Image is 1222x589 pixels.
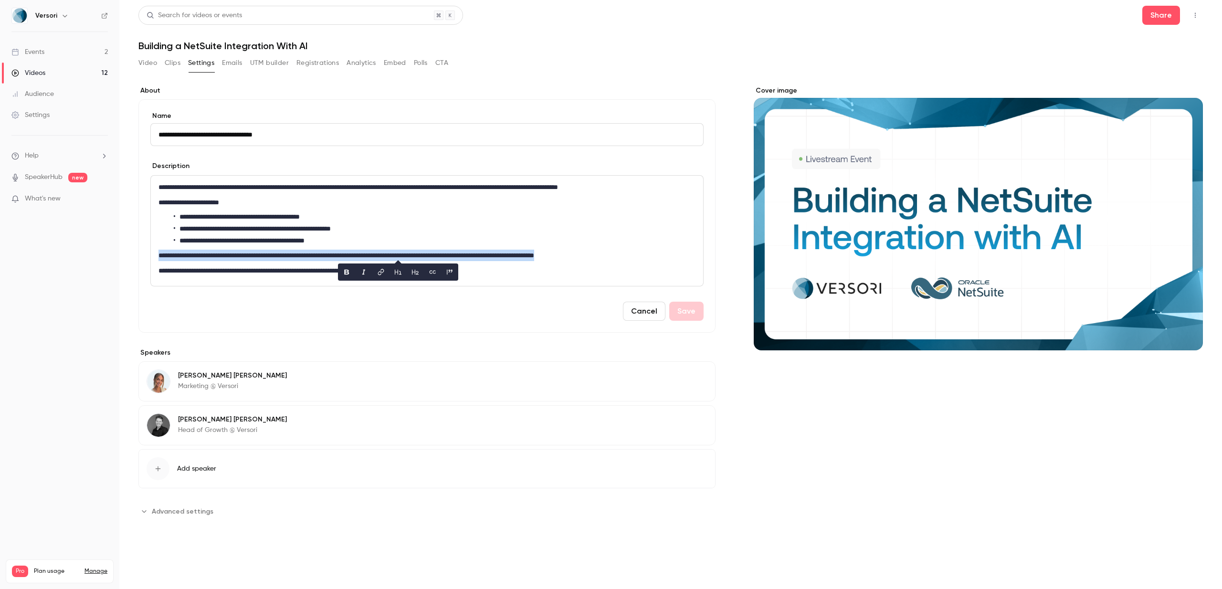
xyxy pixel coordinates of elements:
[25,151,39,161] span: Help
[623,302,665,321] button: Cancel
[188,55,214,71] button: Settings
[250,55,289,71] button: UTM builder
[178,371,287,380] p: [PERSON_NAME] [PERSON_NAME]
[138,348,716,358] label: Speakers
[151,176,703,286] div: editor
[178,425,287,435] p: Head of Growth @ Versori
[138,55,157,71] button: Video
[150,111,704,121] label: Name
[1188,8,1203,23] button: Top Bar Actions
[11,151,108,161] li: help-dropdown-opener
[356,264,371,280] button: italic
[11,89,54,99] div: Audience
[138,361,716,401] div: sophie Burgess[PERSON_NAME] [PERSON_NAME]Marketing @ Versori
[138,504,716,519] section: Advanced settings
[222,55,242,71] button: Emails
[1142,6,1180,25] button: Share
[147,370,170,393] img: sophie Burgess
[138,405,716,445] div: George Goodfellow[PERSON_NAME] [PERSON_NAME]Head of Growth @ Versori
[138,504,219,519] button: Advanced settings
[34,568,79,575] span: Plan usage
[150,175,704,286] section: description
[754,86,1203,95] label: Cover image
[150,161,190,171] label: Description
[152,506,213,516] span: Advanced settings
[442,264,457,280] button: blockquote
[35,11,57,21] h6: Versori
[165,55,180,71] button: Clips
[12,566,28,577] span: Pro
[11,110,50,120] div: Settings
[178,415,287,424] p: [PERSON_NAME] [PERSON_NAME]
[296,55,339,71] button: Registrations
[147,414,170,437] img: George Goodfellow
[25,172,63,182] a: SpeakerHub
[138,449,716,488] button: Add speaker
[138,40,1203,52] h1: Building a NetSuite Integration With AI
[25,194,61,204] span: What's new
[68,173,87,182] span: new
[373,264,389,280] button: link
[11,47,44,57] div: Events
[12,8,27,23] img: Versori
[347,55,376,71] button: Analytics
[11,68,45,78] div: Videos
[754,86,1203,350] section: Cover image
[138,86,716,95] label: About
[435,55,448,71] button: CTA
[84,568,107,575] a: Manage
[414,55,428,71] button: Polls
[177,464,216,473] span: Add speaker
[147,11,242,21] div: Search for videos or events
[339,264,354,280] button: bold
[178,381,287,391] p: Marketing @ Versori
[96,195,108,203] iframe: Noticeable Trigger
[384,55,406,71] button: Embed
